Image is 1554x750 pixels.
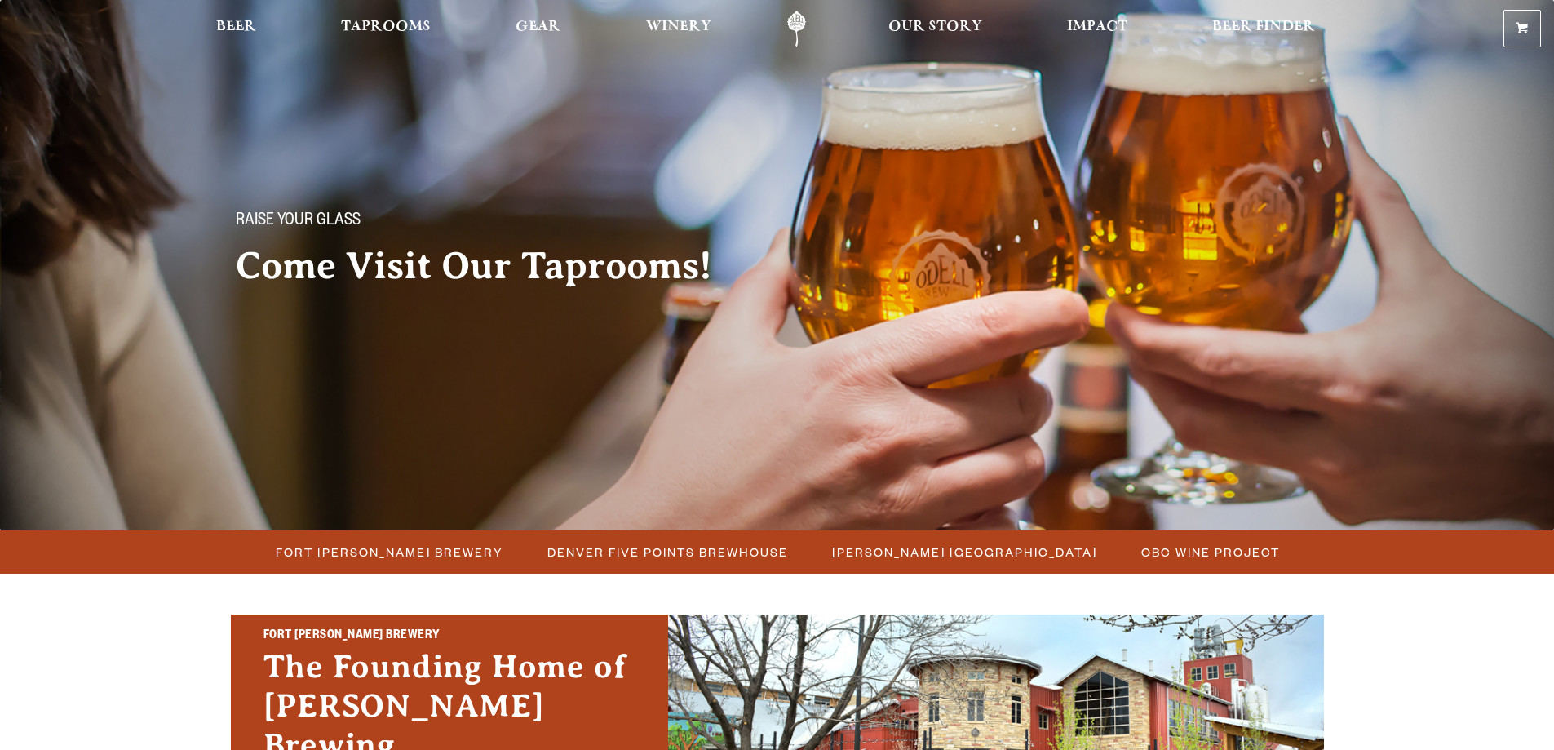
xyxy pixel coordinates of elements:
[888,20,982,33] span: Our Story
[1056,11,1138,47] a: Impact
[236,246,745,286] h2: Come Visit Our Taprooms!
[236,211,361,233] span: Raise your glass
[216,20,256,33] span: Beer
[1131,540,1288,564] a: OBC Wine Project
[206,11,267,47] a: Beer
[266,540,511,564] a: Fort [PERSON_NAME] Brewery
[646,20,711,33] span: Winery
[1212,20,1315,33] span: Beer Finder
[822,540,1105,564] a: [PERSON_NAME] [GEOGRAPHIC_DATA]
[263,626,635,647] h2: Fort [PERSON_NAME] Brewery
[330,11,441,47] a: Taprooms
[547,540,788,564] span: Denver Five Points Brewhouse
[635,11,722,47] a: Winery
[1067,20,1127,33] span: Impact
[766,11,827,47] a: Odell Home
[276,540,503,564] span: Fort [PERSON_NAME] Brewery
[505,11,571,47] a: Gear
[538,540,796,564] a: Denver Five Points Brewhouse
[341,20,431,33] span: Taprooms
[878,11,993,47] a: Our Story
[1202,11,1326,47] a: Beer Finder
[516,20,560,33] span: Gear
[832,540,1097,564] span: [PERSON_NAME] [GEOGRAPHIC_DATA]
[1141,540,1280,564] span: OBC Wine Project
